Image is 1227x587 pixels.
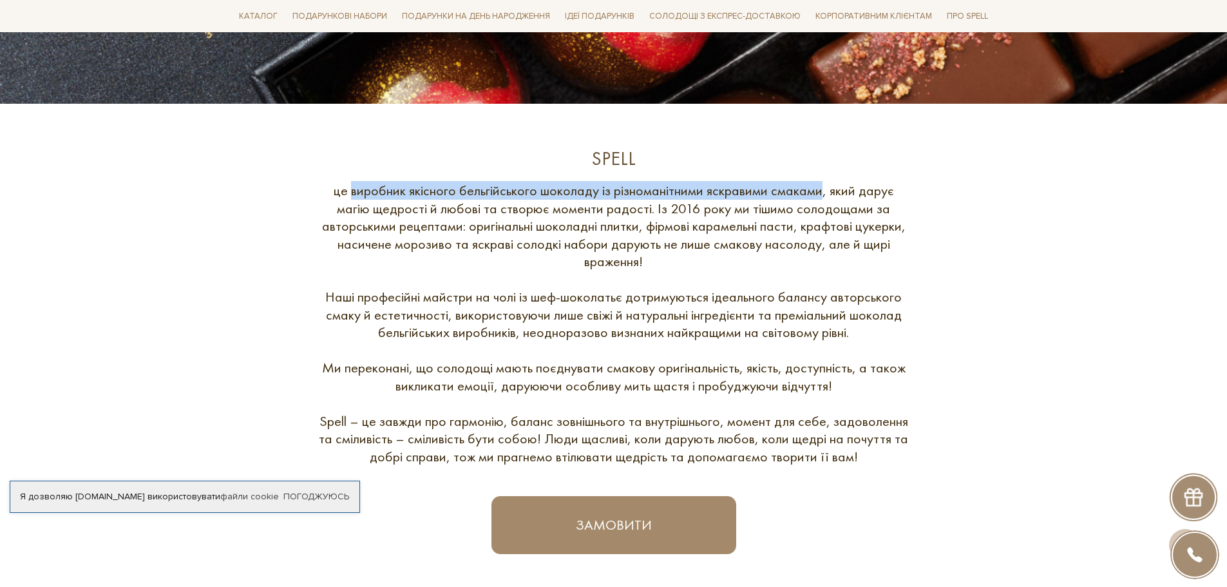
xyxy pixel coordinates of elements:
[287,6,392,26] span: Подарункові набори
[491,496,736,554] a: Замовити
[10,491,359,503] div: Я дозволяю [DOMAIN_NAME] використовувати
[318,182,910,465] div: це виробник якісного бельгійського шоколаду із різноманітними яскравими смаками, який дарує магію...
[318,146,910,171] div: Spell
[397,6,555,26] span: Подарунки на День народження
[942,6,993,26] span: Про Spell
[810,5,937,27] a: Корпоративним клієнтам
[560,6,640,26] span: Ідеї подарунків
[220,491,279,502] a: файли cookie
[644,5,806,27] a: Солодощі з експрес-доставкою
[283,491,349,503] a: Погоджуюсь
[234,6,283,26] span: Каталог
